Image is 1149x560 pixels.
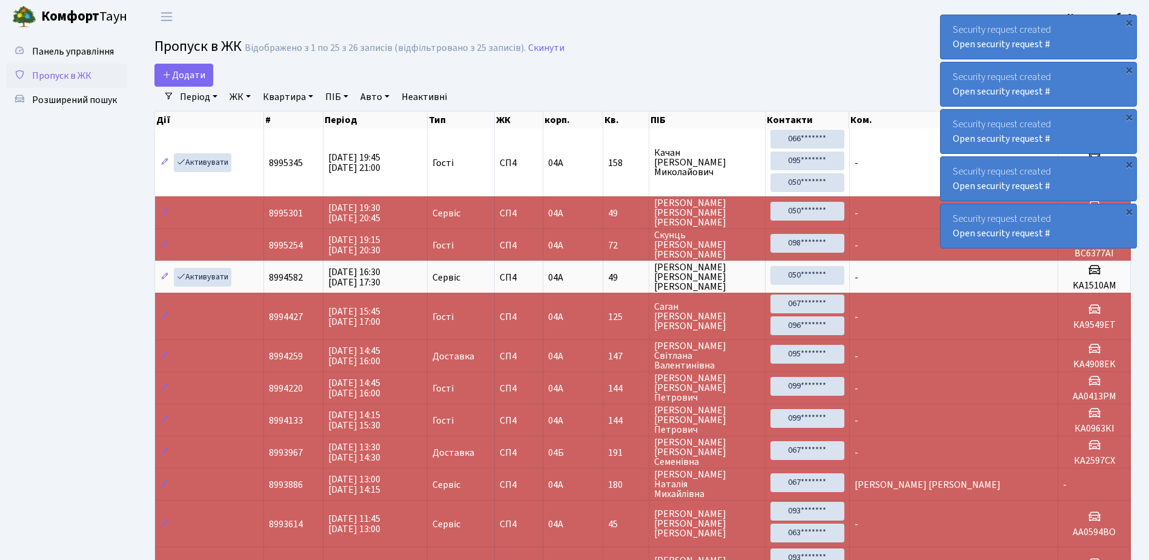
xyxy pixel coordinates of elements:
[356,87,394,107] a: Авто
[328,473,380,496] span: [DATE] 13:00 [DATE] 14:15
[953,38,1050,51] a: Open security request #
[432,273,460,282] span: Сервіс
[855,478,1001,492] span: [PERSON_NAME] [PERSON_NAME]
[155,112,264,128] th: Дії
[432,158,454,168] span: Гості
[654,405,760,435] span: [PERSON_NAME] [PERSON_NAME] Петрович
[855,414,858,427] span: -
[269,446,303,459] span: 8993967
[608,519,644,529] span: 45
[654,470,760,499] span: [PERSON_NAME] Наталія Михайлівна
[500,208,538,218] span: СП4
[258,87,318,107] a: Квартира
[855,446,858,459] span: -
[649,112,766,128] th: ПІБ
[548,414,563,427] span: 04А
[432,352,474,361] span: Доставка
[855,156,858,170] span: -
[174,153,231,172] a: Активувати
[855,271,858,284] span: -
[328,305,380,328] span: [DATE] 15:45 [DATE] 17:00
[151,7,182,27] button: Переключити навігацію
[855,350,858,363] span: -
[953,132,1050,145] a: Open security request #
[269,310,303,324] span: 8994427
[654,373,760,402] span: [PERSON_NAME] [PERSON_NAME] Петрович
[855,382,858,395] span: -
[855,239,858,252] span: -
[953,85,1050,98] a: Open security request #
[548,446,564,459] span: 04Б
[432,448,474,458] span: Доставка
[654,302,760,331] span: Саган [PERSON_NAME] [PERSON_NAME]
[323,112,428,128] th: Період
[608,352,644,361] span: 147
[855,310,858,324] span: -
[1123,16,1135,28] div: ×
[397,87,452,107] a: Неактивні
[1063,248,1125,259] h5: ВС6377АІ
[941,62,1136,106] div: Security request created
[543,112,603,128] th: корп.
[608,416,644,425] span: 144
[941,110,1136,153] div: Security request created
[328,512,380,536] span: [DATE] 11:45 [DATE] 13:00
[548,207,563,220] span: 04А
[500,158,538,168] span: СП4
[1063,319,1125,331] h5: КА9549ЕТ
[766,112,849,128] th: Контакти
[548,271,563,284] span: 04А
[269,478,303,492] span: 8993886
[154,64,213,87] a: Додати
[500,384,538,393] span: СП4
[1067,10,1134,24] a: Консьєрж б. 4.
[328,265,380,289] span: [DATE] 16:30 [DATE] 17:30
[432,480,460,490] span: Сервіс
[328,344,380,368] span: [DATE] 14:45 [DATE] 16:00
[603,112,649,128] th: Кв.
[1063,478,1067,492] span: -
[500,480,538,490] span: СП4
[428,112,495,128] th: Тип
[328,151,380,175] span: [DATE] 19:45 [DATE] 21:00
[328,441,380,464] span: [DATE] 13:30 [DATE] 14:30
[941,15,1136,59] div: Security request created
[432,416,454,425] span: Гості
[548,382,563,395] span: 04А
[654,509,760,538] span: [PERSON_NAME] [PERSON_NAME] [PERSON_NAME]
[855,207,858,220] span: -
[654,438,760,467] span: [PERSON_NAME] [PERSON_NAME] Семенівна
[500,273,538,282] span: СП4
[269,156,303,170] span: 8995345
[175,87,222,107] a: Період
[941,157,1136,201] div: Security request created
[495,112,543,128] th: ЖК
[320,87,353,107] a: ПІБ
[548,239,563,252] span: 04А
[608,312,644,322] span: 125
[608,480,644,490] span: 180
[548,478,563,492] span: 04А
[953,179,1050,193] a: Open security request #
[1123,158,1135,170] div: ×
[32,45,114,58] span: Панель управління
[432,519,460,529] span: Сервіс
[548,310,563,324] span: 04А
[12,5,36,29] img: logo.png
[269,382,303,395] span: 8994220
[500,519,538,529] span: СП4
[269,414,303,427] span: 8994133
[328,201,380,225] span: [DATE] 19:30 [DATE] 20:45
[654,198,760,227] span: [PERSON_NAME] [PERSON_NAME] [PERSON_NAME]
[162,68,205,82] span: Додати
[608,448,644,458] span: 191
[264,112,323,128] th: #
[1123,111,1135,123] div: ×
[41,7,99,26] b: Комфорт
[432,312,454,322] span: Гості
[528,42,565,54] a: Скинути
[1063,359,1125,370] h5: KA4908EK
[855,518,858,531] span: -
[1063,423,1125,435] h5: КА0963КІ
